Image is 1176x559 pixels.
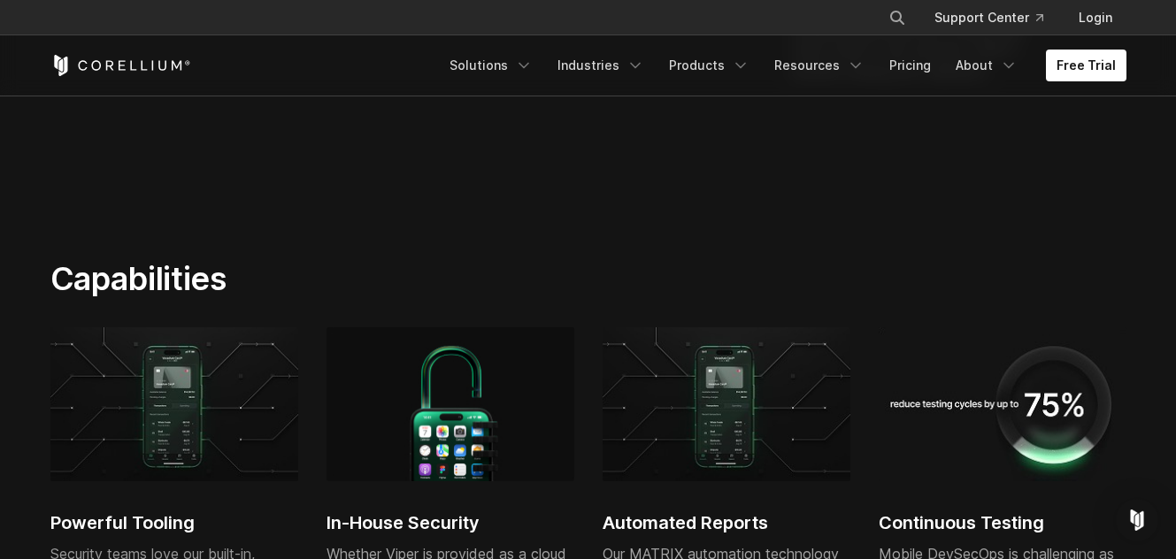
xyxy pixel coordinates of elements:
[945,50,1028,81] a: About
[920,2,1057,34] a: Support Center
[1116,499,1158,541] div: Open Intercom Messenger
[50,509,298,536] h2: Powerful Tooling
[881,2,913,34] button: Search
[658,50,760,81] a: Products
[50,327,298,481] img: powerful_tooling
[867,2,1126,34] div: Navigation Menu
[50,55,191,76] a: Corellium Home
[547,50,655,81] a: Industries
[1065,2,1126,34] a: Login
[1046,50,1126,81] a: Free Trial
[879,50,942,81] a: Pricing
[879,509,1126,536] h2: Continuous Testing
[327,327,574,481] img: inhouse-security
[764,50,875,81] a: Resources
[439,50,543,81] a: Solutions
[879,327,1126,481] img: automated-testing-1
[50,259,756,298] h2: Capabilities
[603,509,850,536] h2: Automated Reports
[439,50,1126,81] div: Navigation Menu
[603,327,850,481] img: powerful_tooling
[327,509,574,536] h2: In-House Security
